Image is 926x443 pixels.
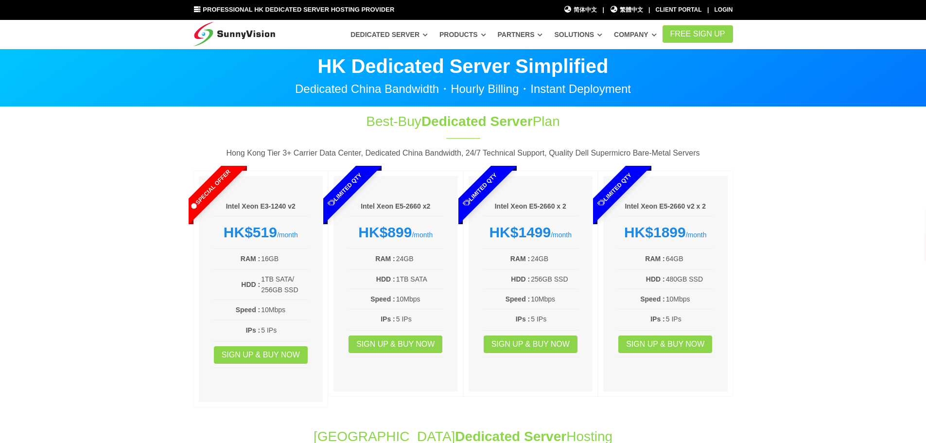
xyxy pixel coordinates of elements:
span: Dedicated Server [421,114,533,129]
strong: HK$519 [224,224,277,240]
li: | [602,5,604,15]
a: Sign up & Buy Now [618,336,712,353]
div: /month [213,224,309,241]
a: Sign up & Buy Now [214,346,308,364]
strong: HK$899 [358,224,412,240]
a: FREE Sign Up [663,25,733,43]
p: Hong Kong Tier 3+ Carrier Data Center, Dedicated China Bandwidth, 24/7 Technical Support, Quality... [193,147,733,159]
span: Limited Qty [439,149,521,230]
b: HDD : [646,275,665,283]
a: Sign up & Buy Now [349,336,442,353]
td: 16GB [261,253,308,265]
h6: Intel Xeon E5-2660 x2 [348,202,443,212]
b: IPs : [246,326,261,334]
span: Limited Qty [304,149,386,230]
b: IPs : [516,315,530,323]
td: 10Mbps [261,304,308,316]
td: 10Mbps [396,293,443,305]
b: Speed : [236,306,261,314]
a: Company [614,26,657,43]
h6: Intel Xeon E3-1240 v2 [213,202,309,212]
td: 10Mbps [530,293,578,305]
td: 1TB SATA/ 256GB SSD [261,273,308,296]
h6: Intel Xeon E5-2660 x 2 [483,202,578,212]
td: 10Mbps [665,293,713,305]
a: Login [715,6,733,13]
td: 5 IPs [261,324,308,336]
div: /month [483,224,578,241]
b: RAM : [241,255,260,263]
span: Special Offer [169,149,251,230]
a: 繁體中文 [610,5,643,15]
li: | [648,5,650,15]
td: 24GB [396,253,443,265]
a: Solutions [554,26,602,43]
b: HDD : [511,275,530,283]
td: 5 IPs [530,313,578,325]
td: 24GB [530,253,578,265]
td: 256GB SSD [530,273,578,285]
h1: Best-Buy Plan [301,112,625,131]
a: Sign up & Buy Now [484,336,577,353]
td: 5 IPs [396,313,443,325]
td: 480GB SSD [665,273,713,285]
div: /month [618,224,713,241]
strong: HK$1899 [624,224,686,240]
div: /month [348,224,443,241]
strong: HK$1499 [489,224,551,240]
a: Partners [498,26,543,43]
b: IPs : [381,315,395,323]
b: RAM : [510,255,530,263]
b: HDD : [376,275,395,283]
h6: Intel Xeon E5-2660 v2 x 2 [618,202,713,212]
span: Limited Qty [574,149,656,230]
td: 5 IPs [665,313,713,325]
li: | [707,5,709,15]
a: Products [439,26,486,43]
b: RAM : [645,255,664,263]
p: Dedicated China Bandwidth・Hourly Billing・Instant Deployment [193,83,733,95]
b: Speed : [506,295,530,303]
b: IPs : [650,315,665,323]
a: Client Portal [656,6,702,13]
p: HK Dedicated Server Simplified [193,56,733,76]
b: HDD : [241,281,260,288]
span: Professional HK Dedicated Server Hosting Provider [203,6,394,13]
a: Dedicated Server [350,26,428,43]
b: Speed : [640,295,665,303]
a: 简体中文 [564,5,597,15]
td: 64GB [665,253,713,265]
b: RAM : [375,255,395,263]
td: 1TB SATA [396,273,443,285]
b: Speed : [370,295,395,303]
